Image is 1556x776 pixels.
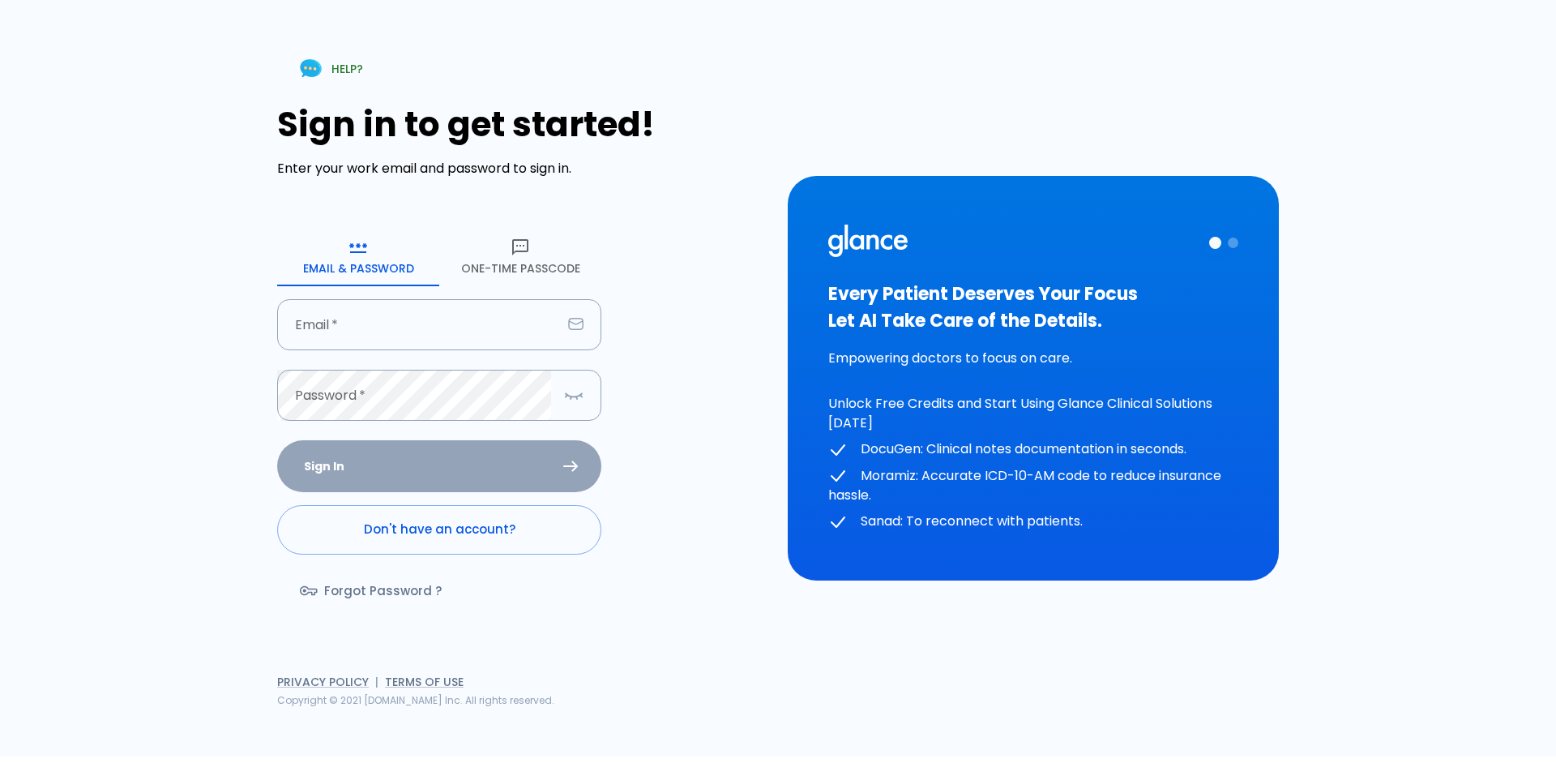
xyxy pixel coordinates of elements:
input: dr.ahmed@clinic.com [277,299,562,350]
p: Sanad: To reconnect with patients. [828,512,1238,532]
button: One-Time Passcode [439,228,601,286]
a: Don't have an account? [277,505,601,554]
p: Moramiz: Accurate ICD-10-AM code to reduce insurance hassle. [828,466,1238,506]
span: | [375,674,378,690]
p: Enter your work email and password to sign in. [277,159,768,178]
a: Privacy Policy [277,674,369,690]
h1: Sign in to get started! [277,105,768,144]
a: Forgot Password ? [277,568,468,615]
span: Copyright © 2021 [DOMAIN_NAME] Inc. All rights reserved. [277,693,554,707]
a: Terms of Use [385,674,464,690]
img: Chat Support [297,54,325,83]
a: HELP? [277,48,383,89]
p: Empowering doctors to focus on care. [828,349,1238,368]
p: Unlock Free Credits and Start Using Glance Clinical Solutions [DATE] [828,394,1238,433]
p: DocuGen: Clinical notes documentation in seconds. [828,439,1238,460]
h3: Every Patient Deserves Your Focus Let AI Take Care of the Details. [828,281,1238,334]
button: Email & Password [277,228,439,286]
